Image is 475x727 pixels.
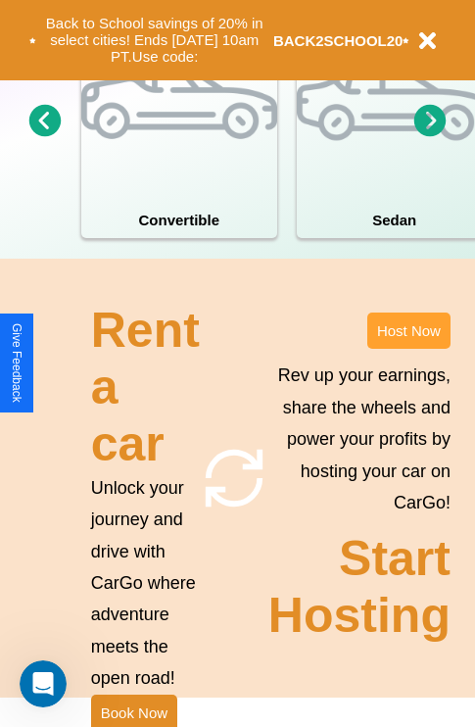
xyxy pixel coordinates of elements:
p: Unlock your journey and drive with CarGo where adventure meets the open road! [91,472,200,695]
p: Rev up your earnings, share the wheels and power your profits by hosting your car on CarGo! [268,360,451,518]
h2: Rent a car [91,302,200,472]
iframe: Intercom live chat [20,660,67,707]
h4: Convertible [81,202,277,238]
div: Give Feedback [10,323,24,403]
button: Host Now [367,313,451,349]
h2: Start Hosting [268,530,451,644]
b: BACK2SCHOOL20 [273,32,404,49]
button: Back to School savings of 20% in select cities! Ends [DATE] 10am PT.Use code: [36,10,273,71]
